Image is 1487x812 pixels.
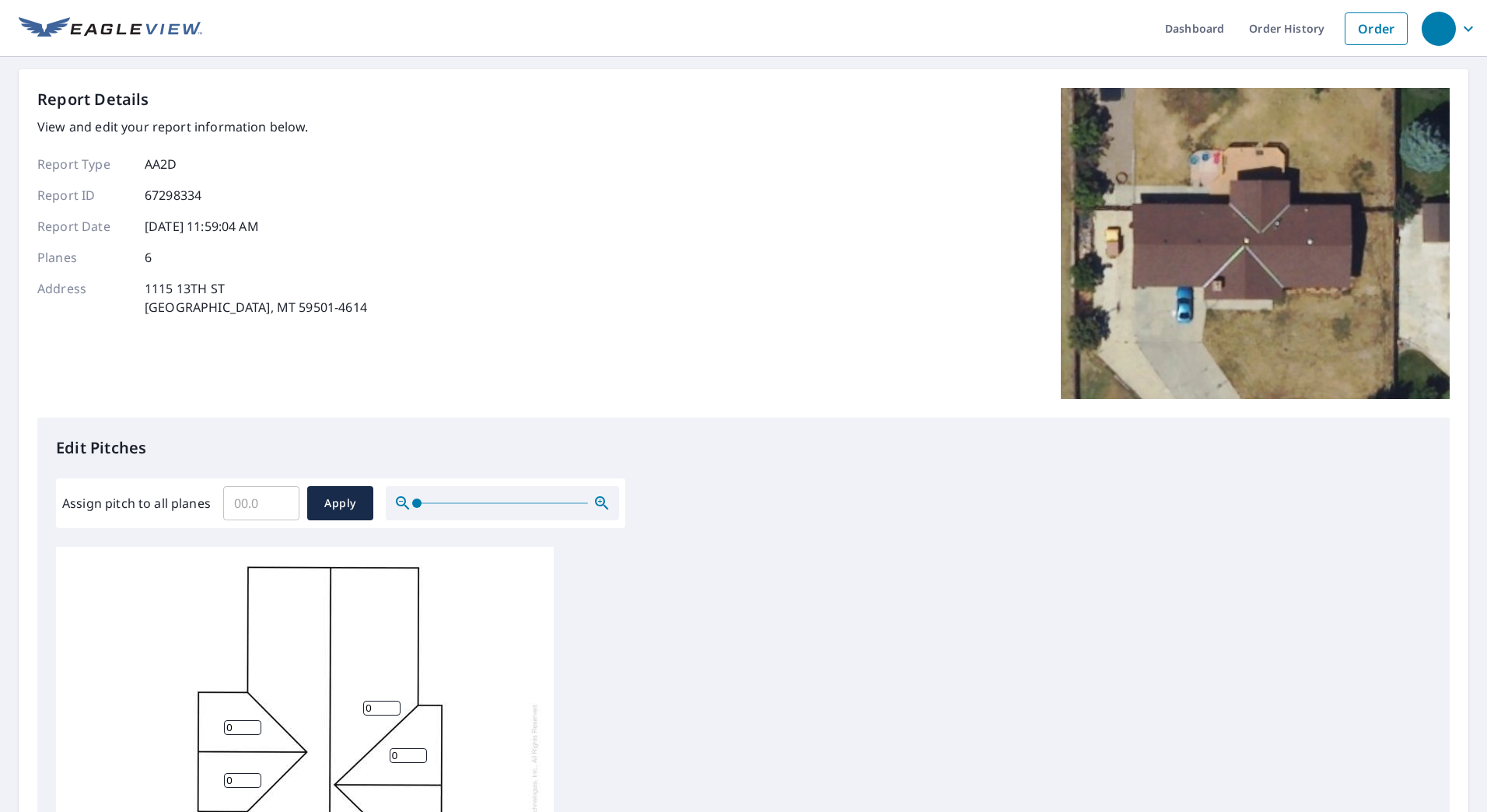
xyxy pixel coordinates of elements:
p: Address [37,279,131,317]
p: Report Type [37,155,131,173]
a: Order [1345,12,1408,45]
p: 67298334 [145,186,201,205]
p: AA2D [145,155,177,173]
p: Report Details [37,88,149,111]
p: 6 [145,248,152,267]
img: Top image [1061,88,1450,399]
button: Apply [307,486,373,520]
input: 00.0 [223,481,299,525]
p: Report ID [37,186,131,205]
p: 1115 13TH ST [GEOGRAPHIC_DATA], MT 59501-4614 [145,279,367,317]
p: Planes [37,248,131,267]
label: Assign pitch to all planes [62,494,211,513]
p: Report Date [37,217,131,236]
img: EV Logo [19,17,202,40]
span: Apply [320,494,361,513]
p: Edit Pitches [56,436,1431,460]
p: [DATE] 11:59:04 AM [145,217,259,236]
p: View and edit your report information below. [37,117,367,136]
